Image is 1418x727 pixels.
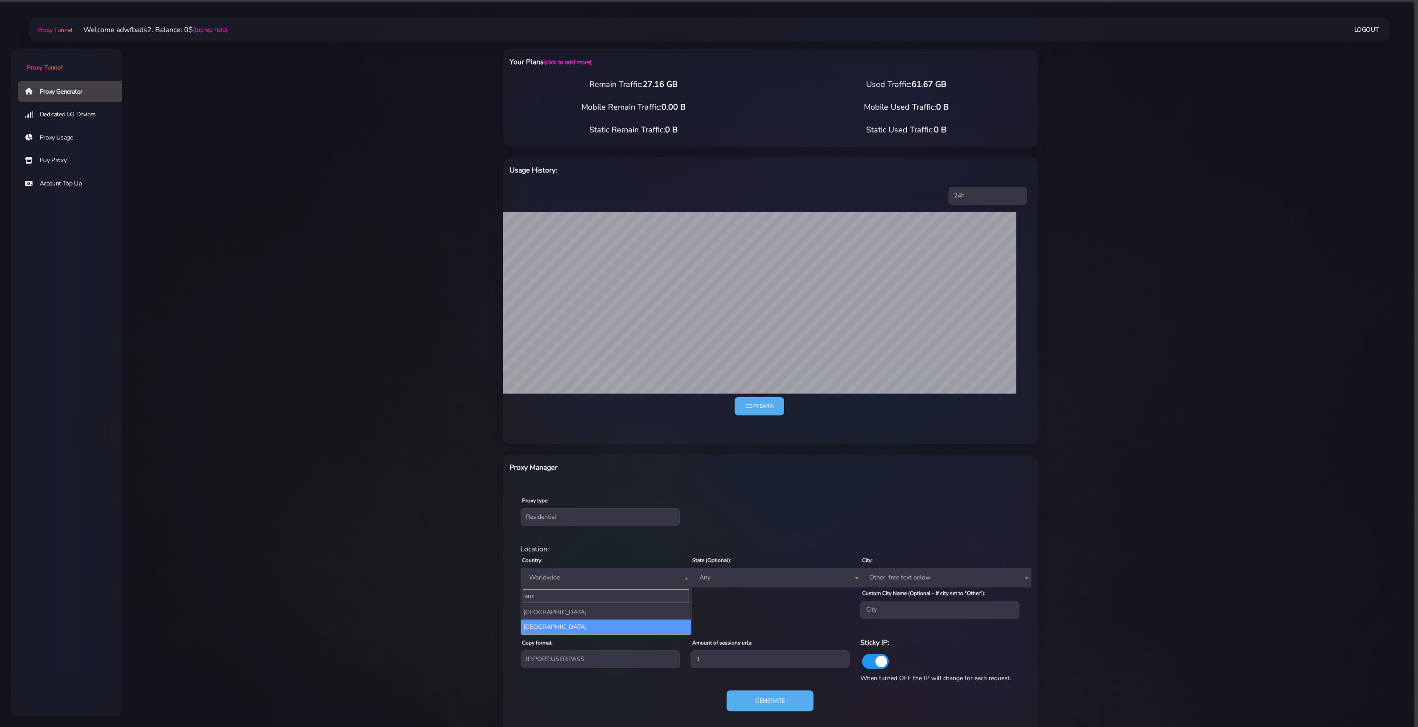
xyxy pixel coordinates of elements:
[662,102,686,112] span: 0.00 B
[18,127,129,148] a: Proxy Usage
[735,397,784,415] a: Copy data
[18,104,129,125] a: Dedicated 5G Devices
[770,78,1043,90] div: Used Traffic:
[497,124,770,136] div: Static Remain Traffic:
[18,173,129,194] a: Account Top Up
[912,79,947,90] span: 61.67 GB
[510,56,809,68] h6: Your Plans
[860,601,1019,619] input: City
[515,544,1025,554] div: Location:
[770,101,1043,113] div: Mobile Used Traffic:
[522,556,543,564] label: Country:
[692,639,752,647] label: Amount of sessions urls:
[18,150,129,171] a: Buy Proxy
[643,79,678,90] span: 27.16 GB
[862,556,873,564] label: City:
[510,164,809,176] h6: Usage History:
[11,49,122,72] a: Proxy Tunnel
[27,63,62,72] span: Proxy Tunnel
[18,81,129,102] a: Proxy Generator
[860,674,1011,682] span: When turned OFF the IP will change for each request.
[860,568,1032,587] span: Other, free text below
[937,102,949,112] span: 0 B
[691,568,862,587] span: Any
[510,462,809,473] h6: Proxy Manager
[497,101,770,113] div: Mobile Remain Traffic:
[1354,21,1379,38] a: Logout
[193,25,227,34] a: (top-up here)
[521,620,691,634] li: [GEOGRAPHIC_DATA]
[521,605,691,620] li: [GEOGRAPHIC_DATA]
[692,556,732,564] label: State (Optional):
[36,23,73,37] a: Proxy Tunnel
[934,124,947,135] span: 0 B
[37,26,73,34] span: Proxy Tunnel
[866,571,1026,584] span: Other, free text below
[521,568,692,587] span: Worldwide
[497,78,770,90] div: Remain Traffic:
[526,571,686,584] span: Worldwide
[522,497,549,505] label: Proxy type:
[73,25,227,35] li: Welcome adwfbads2. Balance: 0$
[515,626,1025,637] div: Proxy Settings:
[860,637,1019,649] h6: Sticky IP:
[727,690,814,712] button: Generate
[523,589,690,603] input: Search
[666,124,678,135] span: 0 B
[1286,581,1407,716] iframe: Webchat Widget
[862,589,986,597] label: Custom City Name (Optional - If city set to "Other"):
[522,639,553,647] label: Copy format:
[544,58,592,66] a: (click to add more)
[696,571,856,584] span: Any
[770,124,1043,136] div: Static Used Traffic:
